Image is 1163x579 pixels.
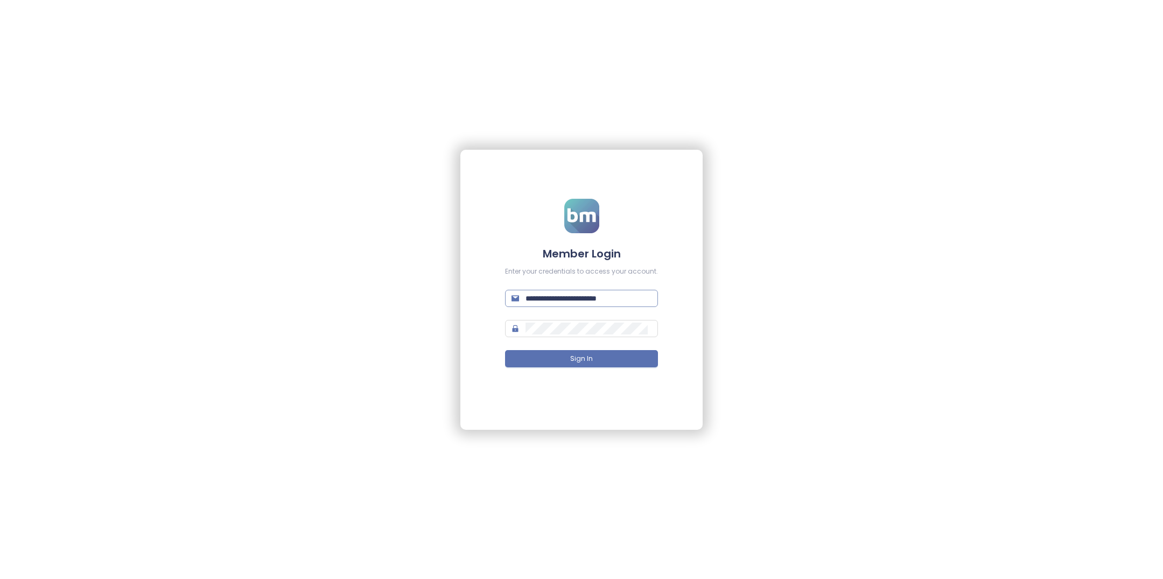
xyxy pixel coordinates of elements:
[505,267,658,277] div: Enter your credentials to access your account.
[570,354,593,364] span: Sign In
[505,246,658,261] h4: Member Login
[564,199,599,233] img: logo
[512,295,519,302] span: mail
[505,350,658,367] button: Sign In
[512,325,519,332] span: lock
